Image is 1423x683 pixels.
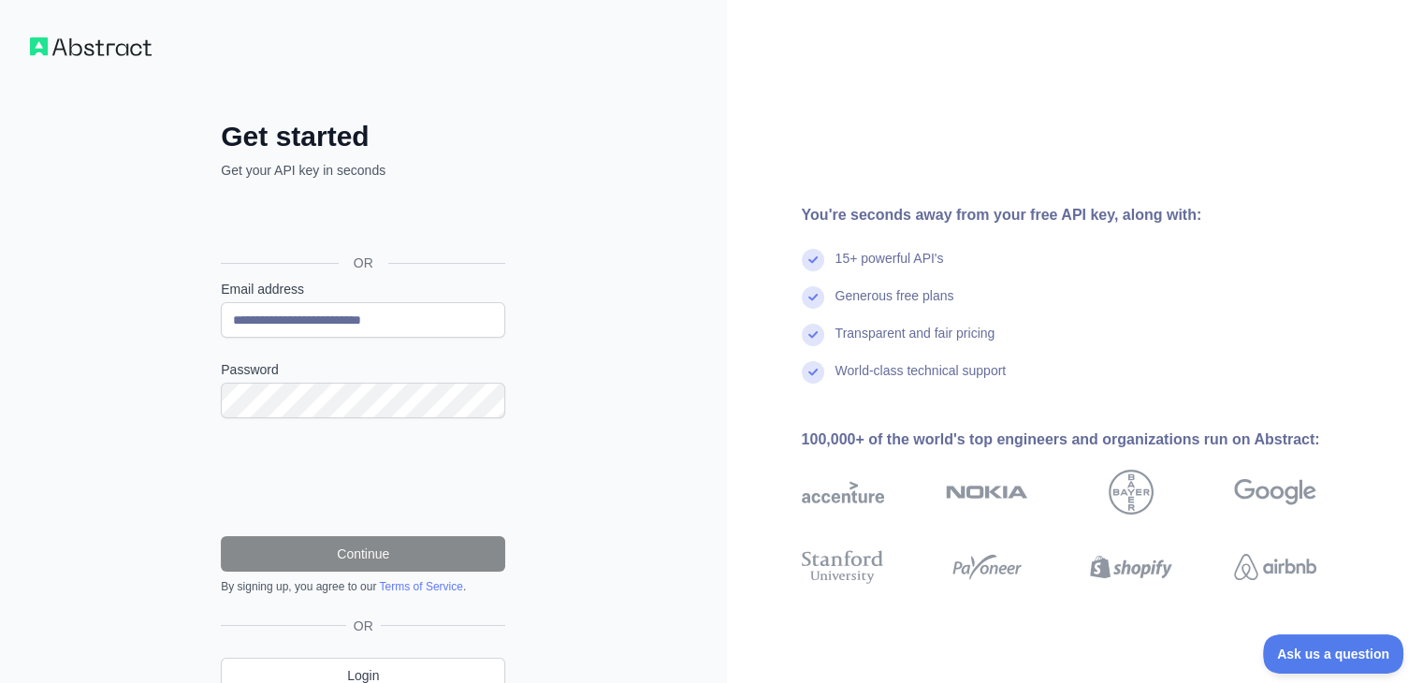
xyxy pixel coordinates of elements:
img: airbnb [1234,546,1316,588]
img: bayer [1109,470,1154,515]
label: Password [221,360,505,379]
div: Generous free plans [835,286,954,324]
div: 15+ powerful API's [835,249,944,286]
img: stanford university [802,546,884,588]
p: Get your API key in seconds [221,161,505,180]
span: OR [346,617,381,635]
div: Transparent and fair pricing [835,324,995,361]
button: Continue [221,536,505,572]
img: accenture [802,470,884,515]
img: check mark [802,286,824,309]
div: 100,000+ of the world's top engineers and organizations run on Abstract: [802,429,1376,451]
iframe: Sign in with Google Button [211,200,511,241]
label: Email address [221,280,505,298]
div: You're seconds away from your free API key, along with: [802,204,1376,226]
iframe: Toggle Customer Support [1263,634,1404,674]
div: By signing up, you agree to our . [221,579,505,594]
img: payoneer [946,546,1028,588]
a: Terms of Service [379,580,462,593]
h2: Get started [221,120,505,153]
iframe: reCAPTCHA [221,441,505,514]
img: shopify [1090,546,1172,588]
img: check mark [802,249,824,271]
img: google [1234,470,1316,515]
img: check mark [802,324,824,346]
span: OR [339,254,388,272]
img: nokia [946,470,1028,515]
div: World-class technical support [835,361,1007,399]
img: Workflow [30,37,152,56]
img: check mark [802,361,824,384]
